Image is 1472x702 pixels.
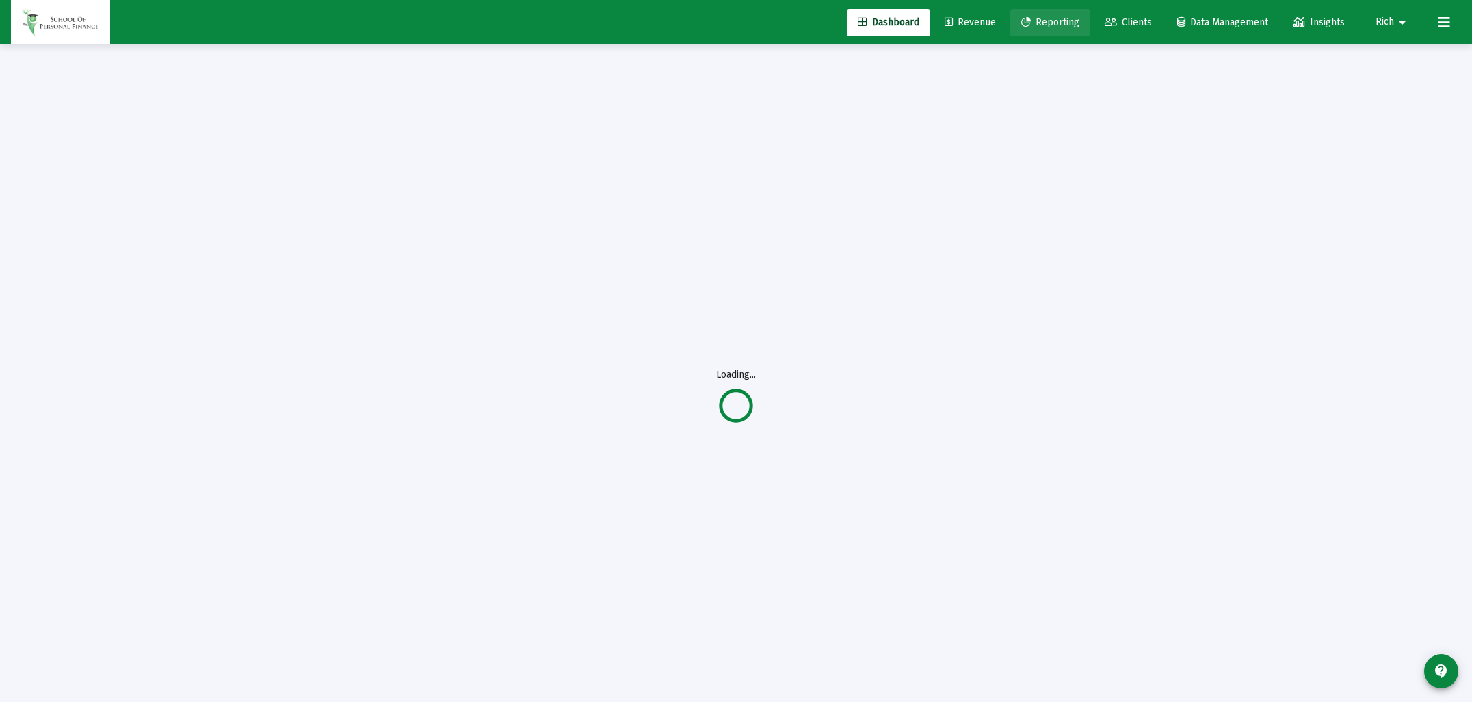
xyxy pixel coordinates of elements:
[1359,8,1427,36] button: Rich
[934,9,1007,36] a: Revenue
[1177,16,1268,28] span: Data Management
[1394,9,1410,36] mat-icon: arrow_drop_down
[1433,663,1449,679] mat-icon: contact_support
[945,16,996,28] span: Revenue
[1283,9,1356,36] a: Insights
[1094,9,1163,36] a: Clients
[847,9,930,36] a: Dashboard
[858,16,919,28] span: Dashboard
[1105,16,1152,28] span: Clients
[1166,9,1279,36] a: Data Management
[1376,16,1394,28] span: Rich
[1021,16,1079,28] span: Reporting
[21,9,100,36] img: Dashboard
[1293,16,1345,28] span: Insights
[1010,9,1090,36] a: Reporting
